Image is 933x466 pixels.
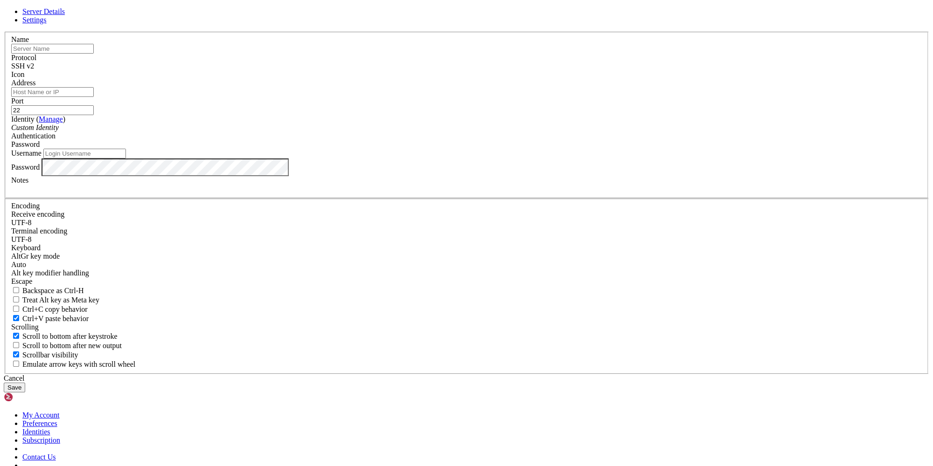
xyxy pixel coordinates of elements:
[11,87,94,97] input: Host Name or IP
[13,306,19,312] input: Ctrl+C copy behavior
[11,351,78,359] label: The vertical scrollbar mode.
[22,287,84,295] span: Backspace as Ctrl-H
[11,62,922,70] div: SSH v2
[11,227,67,235] label: The default terminal encoding. ISO-2022 enables character map translations (like graphics maps). ...
[11,140,40,148] span: Password
[11,210,64,218] label: Set the expected encoding for data received from the host. If the encodings do not match, visual ...
[11,342,122,349] label: Scroll to bottom after new output.
[11,260,26,268] span: Auto
[11,140,922,149] div: Password
[11,54,36,62] label: Protocol
[11,305,88,313] label: Ctrl-C copies if true, send ^C to host if false. Ctrl-Shift-C sends ^C to host if true, copies if...
[22,419,57,427] a: Preferences
[13,361,19,367] input: Emulate arrow keys with scroll wheel
[22,342,122,349] span: Scroll to bottom after new output
[43,149,126,158] input: Login Username
[11,296,99,304] label: Whether the Alt key acts as a Meta key or as a distinct Alt key.
[11,115,65,123] label: Identity
[22,7,65,15] a: Server Details
[22,305,88,313] span: Ctrl+C copy behavior
[11,235,32,243] span: UTF-8
[4,392,57,402] img: Shellngn
[11,260,922,269] div: Auto
[11,62,34,70] span: SSH v2
[13,342,19,348] input: Scroll to bottom after new output
[13,351,19,357] input: Scrollbar visibility
[11,123,922,132] div: Custom Identity
[11,35,29,43] label: Name
[11,332,118,340] label: Whether to scroll to the bottom on any keystroke.
[11,70,24,78] label: Icon
[11,79,35,87] label: Address
[11,315,89,322] label: Ctrl+V pastes if true, sends ^V to host if false. Ctrl+Shift+V sends ^V to host if true, pastes i...
[11,269,89,277] label: Controls how the Alt key is handled. Escape: Send an ESC prefix. 8-Bit: Add 128 to the typed char...
[11,219,32,226] span: UTF-8
[22,16,47,24] a: Settings
[11,202,40,210] label: Encoding
[11,163,40,171] label: Password
[11,277,922,286] div: Escape
[11,44,94,54] input: Server Name
[13,287,19,293] input: Backspace as Ctrl-H
[36,115,65,123] span: ( )
[11,235,922,244] div: UTF-8
[22,428,50,436] a: Identities
[11,323,39,331] label: Scrolling
[11,149,42,157] label: Username
[22,351,78,359] span: Scrollbar visibility
[22,360,135,368] span: Emulate arrow keys with scroll wheel
[22,411,60,419] a: My Account
[11,360,135,368] label: When using the alternative screen buffer, and DECCKM (Application Cursor Keys) is active, mouse w...
[39,115,63,123] a: Manage
[22,453,56,461] a: Contact Us
[22,436,60,444] a: Subscription
[11,244,41,252] label: Keyboard
[13,333,19,339] input: Scroll to bottom after keystroke
[11,252,60,260] label: Set the expected encoding for data received from the host. If the encodings do not match, visual ...
[22,296,99,304] span: Treat Alt key as Meta key
[11,123,59,131] i: Custom Identity
[11,132,56,140] label: Authentication
[11,176,28,184] label: Notes
[11,219,922,227] div: UTF-8
[11,97,24,105] label: Port
[22,332,118,340] span: Scroll to bottom after keystroke
[13,315,19,321] input: Ctrl+V paste behavior
[11,105,94,115] input: Port Number
[11,287,84,295] label: If true, the backspace should send BS ('\x08', aka ^H). Otherwise the backspace key should send '...
[4,383,25,392] button: Save
[22,315,89,322] span: Ctrl+V paste behavior
[11,277,32,285] span: Escape
[13,296,19,302] input: Treat Alt key as Meta key
[4,374,929,383] div: Cancel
